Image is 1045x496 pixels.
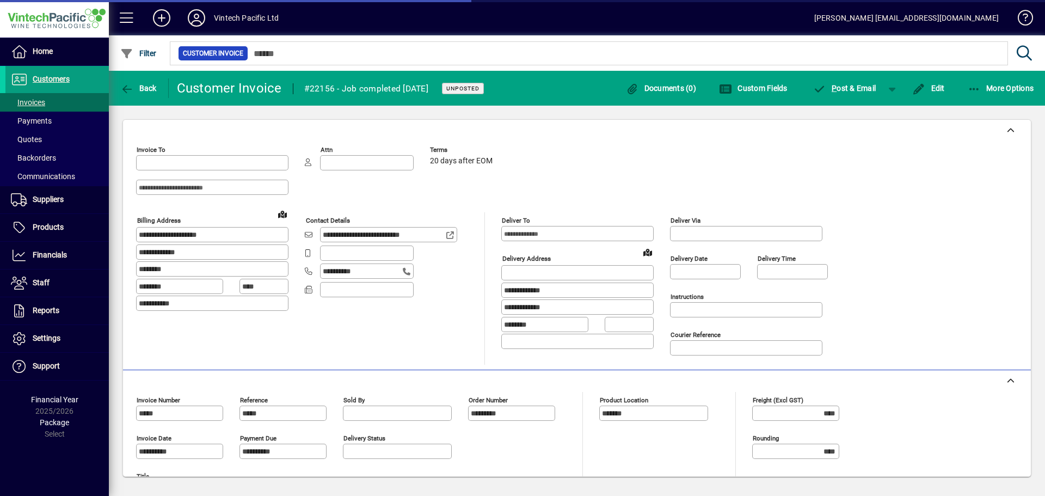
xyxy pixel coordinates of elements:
span: Filter [120,49,157,58]
span: Invoices [11,98,45,107]
button: Add [144,8,179,28]
button: Back [118,78,159,98]
button: Filter [118,44,159,63]
button: More Options [965,78,1037,98]
a: Quotes [5,130,109,149]
span: Support [33,362,60,370]
span: Financial Year [31,395,78,404]
mat-label: Payment due [240,434,276,442]
mat-label: Courier Reference [671,331,721,339]
span: Custom Fields [719,84,788,93]
a: Home [5,38,109,65]
span: Documents (0) [625,84,696,93]
a: Communications [5,167,109,186]
span: Payments [11,117,52,125]
span: ost & Email [813,84,876,93]
mat-label: Title [137,473,149,480]
span: Financials [33,250,67,259]
mat-label: Instructions [671,293,704,301]
span: Suppliers [33,195,64,204]
span: Package [40,418,69,427]
mat-label: Product location [600,396,648,404]
button: Profile [179,8,214,28]
mat-label: Invoice To [137,146,165,154]
div: Customer Invoice [177,79,282,97]
a: View on map [639,243,656,261]
span: More Options [968,84,1034,93]
div: [PERSON_NAME] [EMAIL_ADDRESS][DOMAIN_NAME] [814,9,999,27]
span: Terms [430,146,495,154]
a: Suppliers [5,186,109,213]
div: Vintech Pacific Ltd [214,9,279,27]
a: Products [5,214,109,241]
mat-label: Rounding [753,434,779,442]
span: Settings [33,334,60,342]
mat-label: Invoice number [137,396,180,404]
div: #22156 - Job completed [DATE] [304,80,428,97]
button: Post & Email [808,78,882,98]
a: Backorders [5,149,109,167]
span: Communications [11,172,75,181]
span: Backorders [11,154,56,162]
app-page-header-button: Back [109,78,169,98]
mat-label: Order number [469,396,508,404]
a: Financials [5,242,109,269]
span: Quotes [11,135,42,144]
mat-label: Invoice date [137,434,171,442]
span: 20 days after EOM [430,157,493,166]
a: Support [5,353,109,380]
mat-label: Delivery time [758,255,796,262]
mat-label: Reference [240,396,268,404]
span: Reports [33,306,59,315]
mat-label: Deliver via [671,217,700,224]
span: Products [33,223,64,231]
a: Knowledge Base [1010,2,1031,38]
a: Settings [5,325,109,352]
span: Customer Invoice [183,48,243,59]
a: View on map [274,205,291,223]
span: Edit [912,84,945,93]
a: Staff [5,270,109,297]
button: Custom Fields [716,78,790,98]
button: Documents (0) [623,78,699,98]
a: Payments [5,112,109,130]
span: P [832,84,837,93]
mat-label: Freight (excl GST) [753,396,803,404]
mat-label: Deliver To [502,217,530,224]
mat-label: Attn [321,146,333,154]
span: Home [33,47,53,56]
span: Unposted [446,85,480,92]
button: Edit [909,78,948,98]
span: Back [120,84,157,93]
a: Reports [5,297,109,324]
mat-label: Delivery date [671,255,708,262]
a: Invoices [5,93,109,112]
mat-label: Sold by [343,396,365,404]
mat-label: Delivery status [343,434,385,442]
span: Staff [33,278,50,287]
span: Customers [33,75,70,83]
